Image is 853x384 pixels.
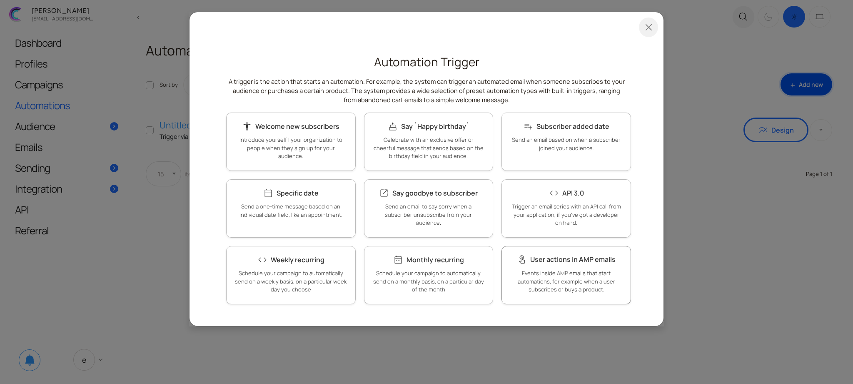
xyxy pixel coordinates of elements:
[501,179,631,238] a: code API 3.0 Trigger an email series with an API call from your application, if you've got a deve...
[510,136,622,152] p: Send an email based on when a subscriber joined your audience.
[517,255,527,265] i: touch_app
[226,113,356,171] a: accessibility_new Welcome new subscribers Introduce yourself | your organization to people when t...
[510,203,622,227] p: Trigger an email series with an API call from your application, if you've got a developer on hand.
[226,246,356,304] a: code Weekly recurring Schedule your campaign to automatically send on a weekly basis, on a partic...
[392,188,478,198] span: Say goodbye to subscriber
[549,188,559,198] i: code
[401,122,469,131] span: Say `Happy birthday`
[373,203,485,227] p: Send an email to say sorry when a subscriber unsubscribe from your audience.
[364,179,494,238] a: launch Say goodbye to subscriber Send an email to say sorry when a subscriber unsubscribe from yo...
[226,77,627,104] p: A trigger is the action that starts an automation. For example, the system can trigger an automat...
[257,255,267,265] i: code
[235,136,347,161] p: Introduce yourself | your organization to people when they sign up for your audience.
[523,121,533,131] i: playlist_add
[373,269,485,294] p: Schedule your campaign to automatically send on a monthly basis, on a particular day of the month
[235,269,347,294] p: Schedule your campaign to automatically send on a weekly basis, on a particular week day you choose
[536,122,609,131] span: Subscriber added date
[373,136,485,161] p: Celebrate with an exclusive offer or cheerful message that sends based on the birthday field in y...
[277,188,319,198] span: Specific date
[271,255,324,264] span: Weekly recurring
[407,255,464,264] span: Monthly recurring
[226,54,627,70] h2: Automation Trigger
[393,255,403,265] i: date_range
[530,255,616,264] span: User actions in AMP emails
[388,121,398,131] i: cake
[510,269,622,294] p: Events inside AMP emails that start automations, for example when a user subscribes or buys a pro...
[255,122,339,131] span: Welcome new subscribers
[263,188,273,198] i: calendar_today
[639,18,658,37] button: Close
[235,203,347,219] p: Send a one-time message based on an individual date field, like an appointment.
[501,246,631,304] a: touch_app User actions in AMP emails Events inside AMP emails that start automations, for example...
[562,188,584,198] span: API 3.0
[364,113,494,171] a: cake Say `Happy birthday` Celebrate with an exclusive offer or cheerful message that sends based ...
[364,246,494,304] a: date_range Monthly recurring Schedule your campaign to automatically send on a monthly basis, on ...
[226,179,356,238] a: calendar_today Specific date Send a one-time message based on an individual date field, like an a...
[501,113,631,171] a: playlist_add Subscriber added date Send an email based on when a subscriber joined your audience.
[242,121,252,131] i: accessibility_new
[379,188,389,198] i: launch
